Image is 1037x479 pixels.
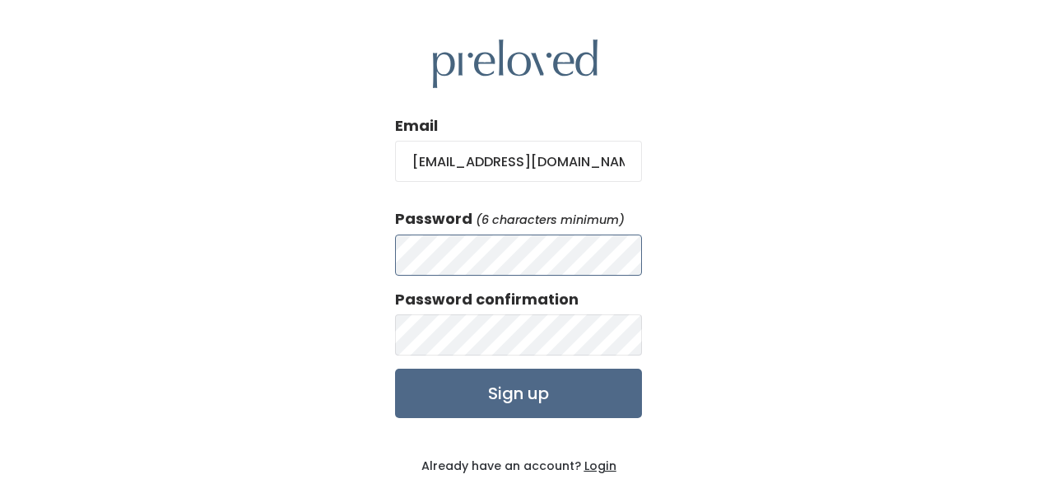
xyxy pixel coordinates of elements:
u: Login [584,458,616,474]
input: Sign up [395,369,642,418]
a: Login [581,458,616,474]
label: Email [395,115,438,137]
div: Already have an account? [395,458,642,475]
label: Password [395,208,472,230]
em: (6 characters minimum) [476,212,625,228]
img: preloved logo [433,40,598,88]
label: Password confirmation [395,289,579,310]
